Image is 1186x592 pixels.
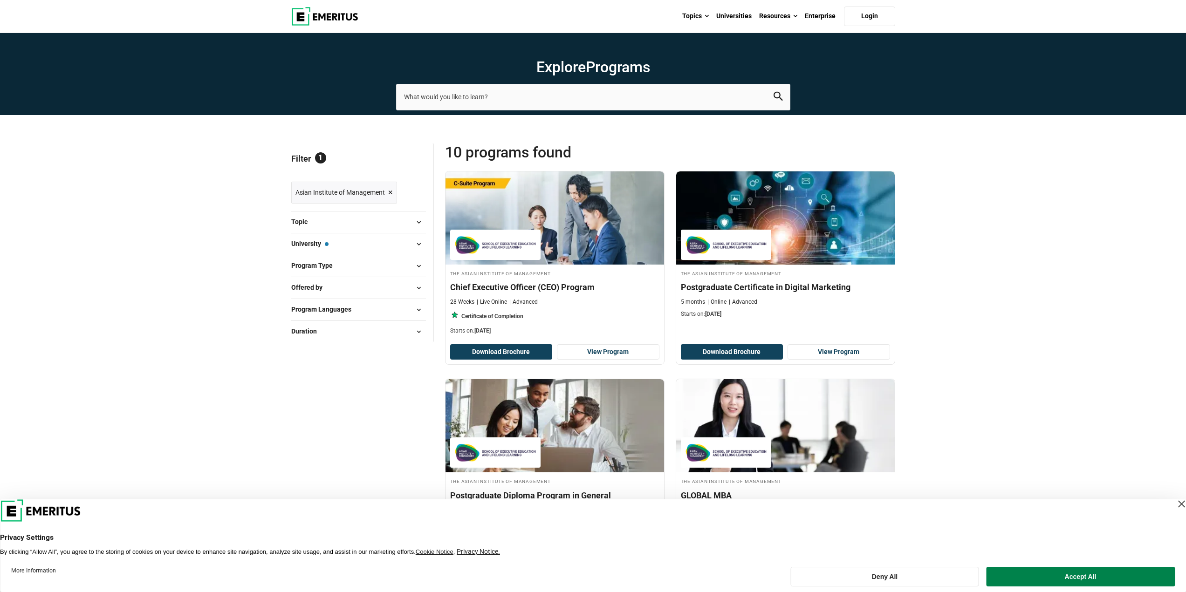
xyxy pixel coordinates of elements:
span: University [291,238,329,249]
a: Reset all [397,154,426,166]
span: × [388,186,393,199]
button: Download Brochure [450,344,553,360]
img: Postgraduate Diploma Program in General Management (E-Learning) | Online Business Management Course [446,379,664,472]
span: Asian Institute of Management [295,187,385,197]
span: Duration [291,326,324,336]
span: Offered by [291,282,330,293]
img: GLOBAL MBA | Online Business Analytics Course [676,379,895,472]
span: 1 [315,152,326,163]
span: [DATE] [474,327,491,334]
button: Program Type [291,259,426,273]
p: Live Online [477,298,507,306]
span: Topic [291,217,315,227]
h1: Explore [396,58,790,76]
p: Advanced [729,298,757,306]
h4: Postgraduate Certificate in Digital Marketing [681,281,890,293]
img: The Asian Institute of Management [455,442,536,463]
button: Download Brochure [681,344,783,360]
a: Business Management Course by The Asian Institute of Management - September 30, 2025 The Asian In... [446,379,664,543]
p: Certificate of Completion [461,313,523,320]
span: [DATE] [705,311,721,317]
p: Online [707,298,727,306]
p: Starts on: [681,310,890,318]
p: 28 Weeks [450,298,474,306]
span: 10 Programs found [445,143,670,162]
button: Program Languages [291,303,426,317]
a: View Program [788,344,890,360]
a: Digital Marketing Course by The Asian Institute of Management - September 30, 2025 The Asian Inst... [676,171,895,323]
span: Program Languages [291,304,359,314]
input: search-page [396,84,790,110]
img: The Asian Institute of Management [455,234,536,255]
img: Postgraduate Certificate in Digital Marketing | Online Digital Marketing Course [676,171,895,265]
h4: GLOBAL MBA [681,490,890,501]
a: Business Analytics Course by The Asian Institute of Management - September 30, 2025 The Asian Ins... [676,379,895,531]
h4: The Asian Institute of Management [681,477,890,485]
button: Duration [291,325,426,339]
button: search [774,92,783,102]
a: View Program [557,344,659,360]
button: University [291,237,426,251]
h4: The Asian Institute of Management [450,477,659,485]
button: Offered by [291,281,426,295]
h4: The Asian Institute of Management [450,269,659,277]
a: Login [844,7,895,26]
img: The Asian Institute of Management [686,442,767,463]
h4: Chief Executive Officer (CEO) Program [450,281,659,293]
span: Program Type [291,260,340,271]
p: 5 months [681,298,705,306]
a: Asian Institute of Management × [291,182,397,204]
img: Chief Executive Officer (CEO) Program | Online Leadership Course [446,171,664,265]
p: Starts on: [450,327,659,335]
a: search [774,94,783,103]
span: Programs [586,58,650,76]
h4: The Asian Institute of Management [681,269,890,277]
img: The Asian Institute of Management [686,234,767,255]
button: Topic [291,215,426,229]
a: Leadership Course by The Asian Institute of Management - September 29, 2025 The Asian Institute o... [446,171,664,340]
p: Filter [291,143,426,174]
p: Advanced [509,298,538,306]
h4: Postgraduate Diploma Program in General Management (E-Learning) [450,490,659,513]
